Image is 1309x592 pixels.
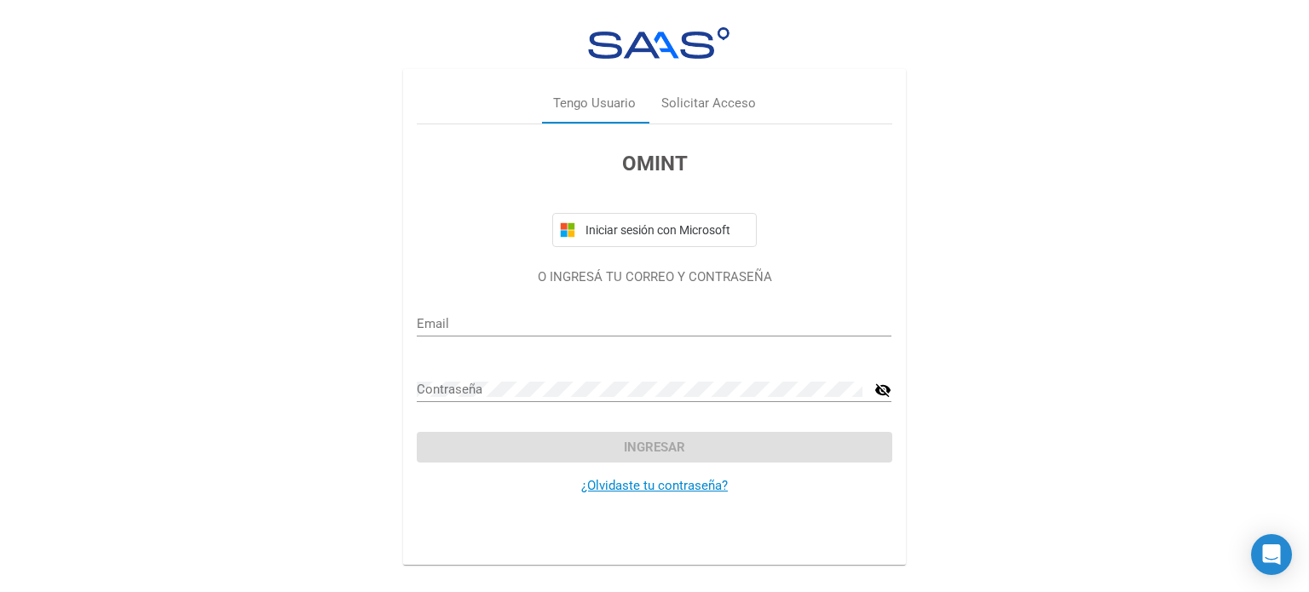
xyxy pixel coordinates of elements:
mat-icon: visibility_off [874,380,891,400]
span: Iniciar sesión con Microsoft [582,223,749,237]
div: Tengo Usuario [553,94,636,113]
button: Iniciar sesión con Microsoft [552,213,757,247]
div: Open Intercom Messenger [1251,534,1292,575]
div: Solicitar Acceso [661,94,756,113]
button: Ingresar [417,432,891,463]
p: O INGRESÁ TU CORREO Y CONTRASEÑA [417,267,891,287]
h3: OMINT [417,148,891,179]
a: ¿Olvidaste tu contraseña? [581,478,728,493]
span: Ingresar [624,440,685,455]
